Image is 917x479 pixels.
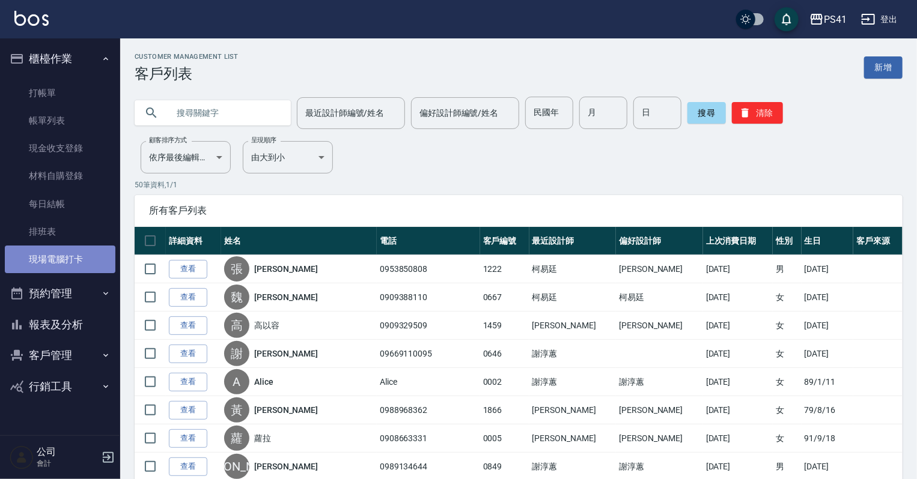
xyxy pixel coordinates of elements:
a: 查看 [169,373,207,391]
td: 女 [773,312,801,340]
button: 預約管理 [5,278,115,309]
h5: 公司 [37,446,98,458]
a: [PERSON_NAME] [254,404,318,416]
td: [PERSON_NAME] [529,312,617,340]
td: 09669110095 [377,340,480,368]
th: 詳細資料 [166,227,221,255]
td: 0002 [480,368,529,396]
a: 帳單列表 [5,107,115,134]
td: 89/1/11 [802,368,854,396]
td: [DATE] [802,255,854,283]
th: 上次消費日期 [703,227,773,255]
button: 登出 [856,8,903,31]
button: 行銷工具 [5,371,115,402]
td: 女 [773,368,801,396]
button: 搜尋 [687,102,726,124]
div: PS41 [824,12,847,27]
a: [PERSON_NAME] [254,291,318,303]
td: 女 [773,396,801,424]
td: [DATE] [703,396,773,424]
button: 客戶管理 [5,340,115,371]
td: 0953850808 [377,255,480,283]
a: 查看 [169,260,207,279]
td: 女 [773,424,801,453]
td: [DATE] [703,424,773,453]
button: 櫃檯作業 [5,43,115,74]
th: 性別 [773,227,801,255]
td: 0908663331 [377,424,480,453]
td: 女 [773,340,801,368]
td: [DATE] [703,255,773,283]
a: 查看 [169,345,207,363]
div: 蘿 [224,426,249,451]
input: 搜尋關鍵字 [168,97,281,129]
button: save [775,7,799,31]
th: 客戶來源 [853,227,903,255]
td: 0909388110 [377,283,480,312]
h3: 客戶列表 [135,65,239,82]
td: 0909329509 [377,312,480,340]
a: [PERSON_NAME] [254,263,318,275]
td: [DATE] [703,340,773,368]
td: [DATE] [703,312,773,340]
a: 查看 [169,457,207,476]
th: 姓名 [221,227,377,255]
th: 最近設計師 [529,227,617,255]
td: [PERSON_NAME] [529,424,617,453]
label: 呈現順序 [251,136,276,145]
td: [PERSON_NAME] [616,255,703,283]
th: 電話 [377,227,480,255]
a: 高以容 [254,319,279,331]
td: 謝淳蕙 [529,340,617,368]
td: [DATE] [802,340,854,368]
div: 黃 [224,397,249,423]
a: 新增 [864,56,903,79]
img: Person [10,445,34,469]
label: 顧客排序方式 [149,136,187,145]
a: 查看 [169,429,207,448]
td: [PERSON_NAME] [529,396,617,424]
a: [PERSON_NAME] [254,348,318,360]
div: 魏 [224,285,249,310]
td: Alice [377,368,480,396]
div: 謝 [224,341,249,366]
td: 柯易廷 [616,283,703,312]
td: [DATE] [703,368,773,396]
th: 偏好設計師 [616,227,703,255]
a: 現場電腦打卡 [5,246,115,273]
a: 現金收支登錄 [5,134,115,162]
div: A [224,369,249,394]
td: 0005 [480,424,529,453]
a: 查看 [169,288,207,307]
td: 謝淳蕙 [529,368,617,396]
td: [PERSON_NAME] [616,396,703,424]
a: 每日結帳 [5,190,115,218]
button: PS41 [805,7,851,32]
td: [DATE] [802,312,854,340]
a: 打帳單 [5,79,115,107]
td: [DATE] [802,283,854,312]
td: 1866 [480,396,529,424]
td: 91/9/18 [802,424,854,453]
a: [PERSON_NAME] [254,460,318,472]
p: 50 筆資料, 1 / 1 [135,179,903,190]
div: [PERSON_NAME] [224,454,249,479]
div: 張 [224,256,249,282]
div: 依序最後編輯時間 [141,141,231,173]
td: 謝淳蕙 [616,368,703,396]
a: 排班表 [5,218,115,246]
td: [PERSON_NAME] [616,424,703,453]
td: 0667 [480,283,529,312]
a: 查看 [169,316,207,335]
div: 高 [224,313,249,338]
td: 0646 [480,340,529,368]
a: Alice [254,376,273,388]
th: 客戶編號 [480,227,529,255]
td: 0988968362 [377,396,480,424]
td: 男 [773,255,801,283]
td: [DATE] [703,283,773,312]
td: 柯易廷 [529,255,617,283]
a: 材料自購登錄 [5,162,115,190]
td: 1222 [480,255,529,283]
th: 生日 [802,227,854,255]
